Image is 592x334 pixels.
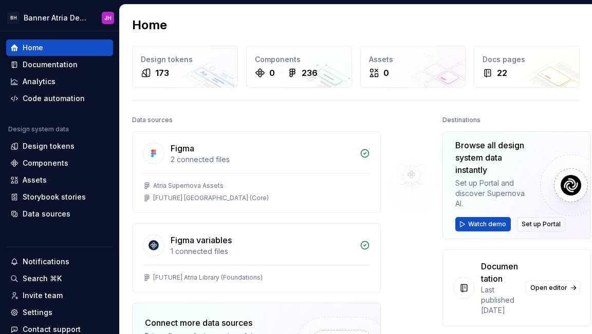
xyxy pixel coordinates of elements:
div: 1 connected files [171,246,354,257]
div: Docs pages [483,54,571,65]
div: [FUTURE] Atria Library (Foundations) [153,273,263,282]
span: Open editor [530,284,567,292]
a: Code automation [6,90,113,107]
div: Components [23,158,68,168]
a: Documentation [6,56,113,73]
button: Notifications [6,253,113,270]
a: Assets [6,172,113,188]
div: Data sources [132,113,173,127]
button: Set up Portal [517,217,565,231]
div: Design tokens [23,141,75,151]
a: Figma variables1 connected files[FUTURE] Atria Library (Foundations) [132,223,381,292]
div: Connect more data sources [145,317,279,329]
a: Figma2 connected filesAtria Supernova Assets[FUTURE] [GEOGRAPHIC_DATA] (Core) [132,131,381,213]
div: Documentation [481,260,520,285]
a: Storybook stories [6,189,113,205]
button: Watch demo [455,217,511,231]
a: Settings [6,304,113,321]
div: Browse all design system data instantly [455,139,532,176]
div: Figma [171,142,194,154]
div: Destinations [442,113,480,127]
button: Search ⌘K [6,270,113,287]
div: Assets [369,54,457,65]
button: BHBanner Atria Design SystemJH [2,7,117,29]
a: Design tokens [6,138,113,154]
a: Assets0 [360,46,466,88]
a: Components0236 [246,46,352,88]
div: JH [104,14,112,22]
a: Analytics [6,73,113,90]
div: 173 [155,67,169,79]
div: Figma variables [171,234,232,246]
div: Search ⌘K [23,273,62,284]
div: 0 [269,67,275,79]
div: Code automation [23,93,85,104]
div: Settings [23,307,52,318]
div: Atria Supernova Assets [153,182,224,190]
h2: Home [132,17,167,33]
div: Data sources [23,209,70,219]
div: Set up Portal and discover Supernova AI. [455,178,532,209]
div: 22 [497,67,507,79]
a: Docs pages22 [474,46,580,88]
span: Watch demo [468,220,506,228]
div: Last published [DATE] [481,285,520,316]
a: Invite team [6,287,113,304]
a: Open editor [526,281,580,295]
div: BH [7,12,20,24]
a: Design tokens173 [132,46,238,88]
div: Design system data [8,125,69,133]
a: Home [6,40,113,56]
div: Storybook stories [23,192,86,202]
span: Set up Portal [522,220,561,228]
a: Components [6,155,113,171]
div: [FUTURE] [GEOGRAPHIC_DATA] (Core) [153,194,269,202]
div: Documentation [23,60,78,70]
div: Notifications [23,257,69,267]
div: Components [255,54,343,65]
div: 236 [302,67,318,79]
div: Invite team [23,290,63,301]
div: Analytics [23,76,55,87]
div: Design tokens [141,54,229,65]
div: Home [23,43,43,53]
a: Data sources [6,206,113,222]
div: Assets [23,175,47,185]
div: Banner Atria Design System [24,13,89,23]
div: 0 [383,67,389,79]
div: 2 connected files [171,154,354,165]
